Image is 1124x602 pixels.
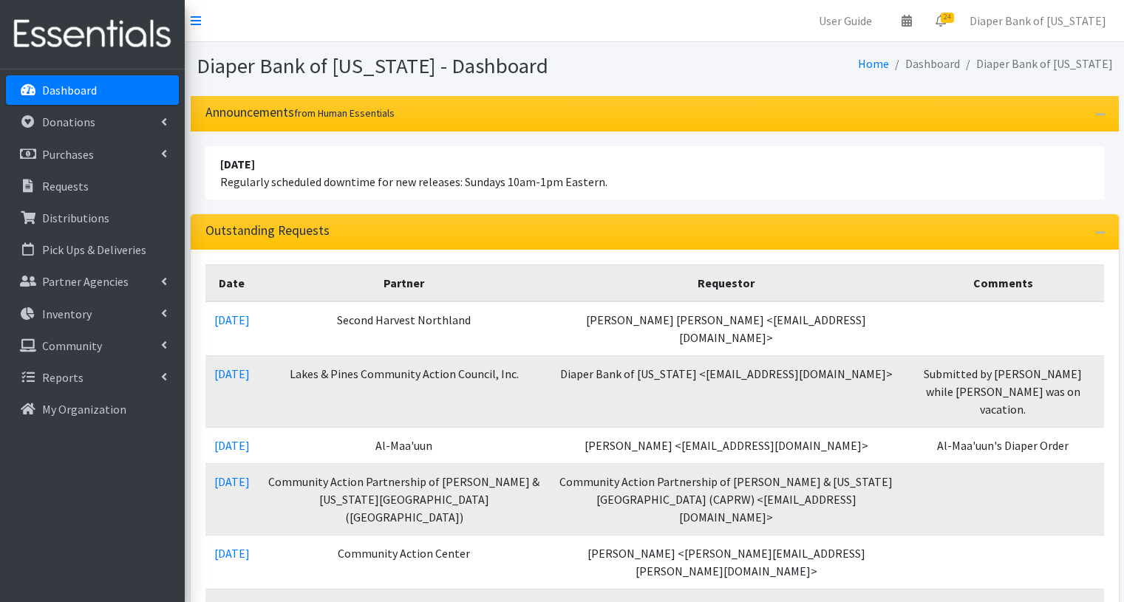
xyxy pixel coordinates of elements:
[6,299,179,329] a: Inventory
[220,157,255,171] strong: [DATE]
[205,105,395,120] h3: Announcements
[6,203,179,233] a: Distributions
[6,171,179,201] a: Requests
[6,394,179,424] a: My Organization
[902,355,1103,427] td: Submitted by [PERSON_NAME] while [PERSON_NAME] was on vacation.
[42,242,146,257] p: Pick Ups & Deliveries
[889,53,960,75] li: Dashboard
[259,535,551,589] td: Community Action Center
[259,355,551,427] td: Lakes & Pines Community Action Council, Inc.
[6,75,179,105] a: Dashboard
[550,427,902,463] td: [PERSON_NAME] <[EMAIL_ADDRESS][DOMAIN_NAME]>
[6,331,179,360] a: Community
[259,264,551,301] th: Partner
[205,223,330,239] h3: Outstanding Requests
[6,107,179,137] a: Donations
[550,264,902,301] th: Requestor
[6,235,179,264] a: Pick Ups & Deliveries
[42,114,95,129] p: Donations
[858,56,889,71] a: Home
[214,438,250,453] a: [DATE]
[550,463,902,535] td: Community Action Partnership of [PERSON_NAME] & [US_STATE][GEOGRAPHIC_DATA] (CAPRW) <[EMAIL_ADDRE...
[6,10,179,59] img: HumanEssentials
[902,264,1103,301] th: Comments
[214,546,250,561] a: [DATE]
[550,301,902,356] td: [PERSON_NAME] [PERSON_NAME] <[EMAIL_ADDRESS][DOMAIN_NAME]>
[42,211,109,225] p: Distributions
[6,363,179,392] a: Reports
[960,53,1113,75] li: Diaper Bank of [US_STATE]
[550,355,902,427] td: Diaper Bank of [US_STATE] <[EMAIL_ADDRESS][DOMAIN_NAME]>
[205,146,1104,199] li: Regularly scheduled downtime for new releases: Sundays 10am-1pm Eastern.
[42,83,97,98] p: Dashboard
[42,147,94,162] p: Purchases
[42,402,126,417] p: My Organization
[259,427,551,463] td: Al-Maa'uun
[941,13,954,23] span: 24
[42,179,89,194] p: Requests
[259,301,551,356] td: Second Harvest Northland
[214,366,250,381] a: [DATE]
[214,312,250,327] a: [DATE]
[205,264,259,301] th: Date
[807,6,884,35] a: User Guide
[42,307,92,321] p: Inventory
[924,6,958,35] a: 24
[6,140,179,169] a: Purchases
[259,463,551,535] td: Community Action Partnership of [PERSON_NAME] & [US_STATE][GEOGRAPHIC_DATA] ([GEOGRAPHIC_DATA])
[902,427,1103,463] td: Al-Maa'uun's Diaper Order
[42,370,84,385] p: Reports
[6,267,179,296] a: Partner Agencies
[42,274,129,289] p: Partner Agencies
[550,535,902,589] td: [PERSON_NAME] <[PERSON_NAME][EMAIL_ADDRESS][PERSON_NAME][DOMAIN_NAME]>
[42,338,102,353] p: Community
[294,106,395,120] small: from Human Essentials
[214,474,250,489] a: [DATE]
[958,6,1118,35] a: Diaper Bank of [US_STATE]
[197,53,650,79] h1: Diaper Bank of [US_STATE] - Dashboard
